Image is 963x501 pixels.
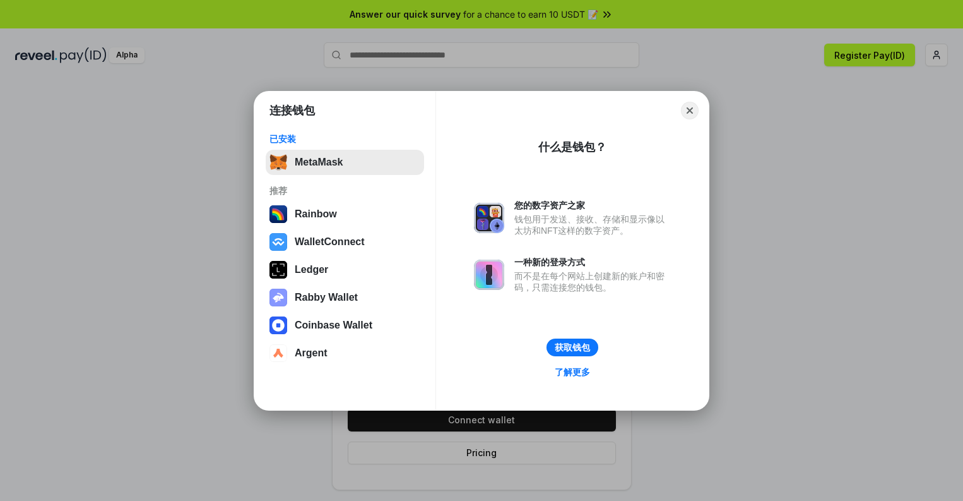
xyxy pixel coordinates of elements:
img: svg+xml,%3Csvg%20fill%3D%22none%22%20height%3D%2233%22%20viewBox%3D%220%200%2035%2033%22%20width%... [269,154,287,171]
img: svg+xml,%3Csvg%20xmlns%3D%22http%3A%2F%2Fwww.w3.org%2F2000%2Fsvg%22%20width%3D%2228%22%20height%3... [269,261,287,279]
div: Argent [295,347,328,359]
button: 获取钱包 [546,339,598,356]
div: Rainbow [295,208,337,220]
div: WalletConnect [295,236,365,248]
div: 获取钱包 [555,342,590,353]
div: 推荐 [269,185,420,196]
button: Close [681,102,699,119]
img: svg+xml,%3Csvg%20width%3D%22120%22%20height%3D%22120%22%20viewBox%3D%220%200%20120%20120%22%20fil... [269,205,287,223]
div: 了解更多 [555,366,590,378]
div: 而不是在每个网站上创建新的账户和密码，只需连接您的钱包。 [514,270,671,293]
button: MetaMask [266,150,424,175]
div: 钱包用于发送、接收、存储和显示像以太坊和NFT这样的数字资产。 [514,214,671,236]
img: svg+xml,%3Csvg%20width%3D%2228%22%20height%3D%2228%22%20viewBox%3D%220%200%2028%2028%22%20fill%3D... [269,344,287,362]
button: Rainbow [266,202,424,227]
div: Ledger [295,264,328,275]
div: Coinbase Wallet [295,320,372,331]
div: 一种新的登录方式 [514,257,671,268]
button: Coinbase Wallet [266,313,424,338]
button: Rabby Wallet [266,285,424,310]
div: 什么是钱包？ [538,140,606,155]
div: 您的数字资产之家 [514,200,671,211]
img: svg+xml,%3Csvg%20width%3D%2228%22%20height%3D%2228%22%20viewBox%3D%220%200%2028%2028%22%20fill%3D... [269,317,287,334]
button: WalletConnect [266,229,424,255]
div: MetaMask [295,157,343,168]
button: Argent [266,341,424,366]
img: svg+xml,%3Csvg%20width%3D%2228%22%20height%3D%2228%22%20viewBox%3D%220%200%2028%2028%22%20fill%3D... [269,233,287,251]
h1: 连接钱包 [269,103,315,118]
button: Ledger [266,257,424,282]
img: svg+xml,%3Csvg%20xmlns%3D%22http%3A%2F%2Fwww.w3.org%2F2000%2Fsvg%22%20fill%3D%22none%22%20viewBox... [474,203,504,233]
img: svg+xml,%3Csvg%20xmlns%3D%22http%3A%2F%2Fwww.w3.org%2F2000%2Fsvg%22%20fill%3D%22none%22%20viewBox... [269,289,287,306]
img: svg+xml,%3Csvg%20xmlns%3D%22http%3A%2F%2Fwww.w3.org%2F2000%2Fsvg%22%20fill%3D%22none%22%20viewBox... [474,260,504,290]
div: 已安装 [269,133,420,145]
div: Rabby Wallet [295,292,358,303]
a: 了解更多 [547,364,598,380]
